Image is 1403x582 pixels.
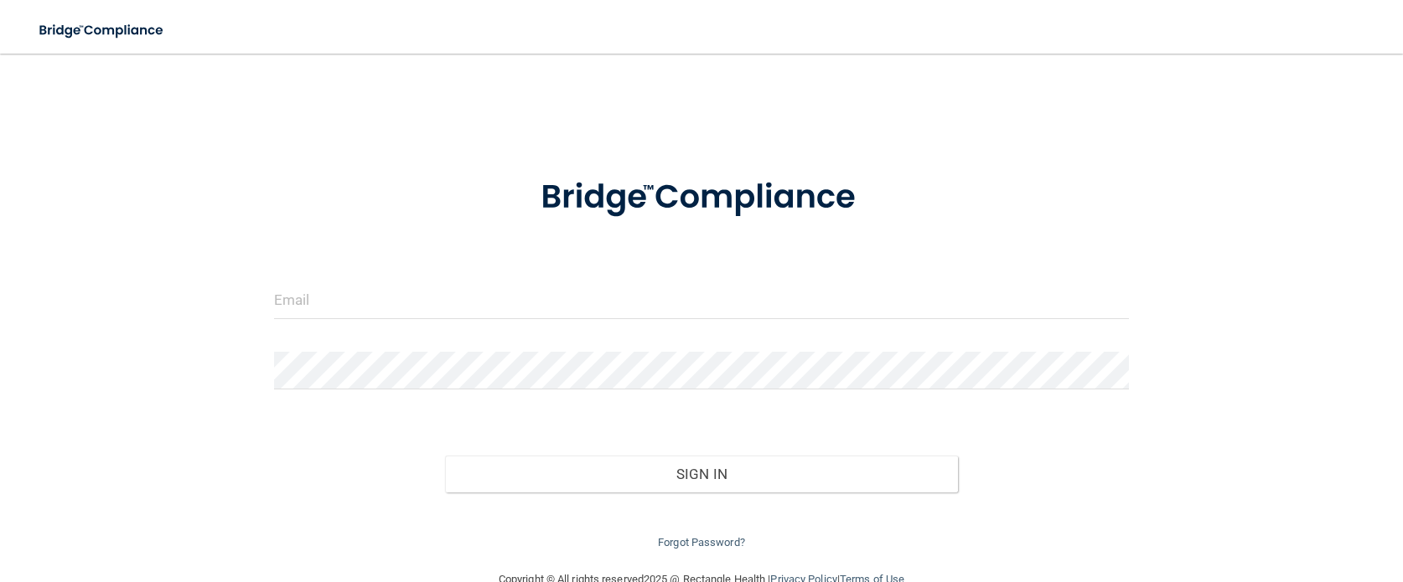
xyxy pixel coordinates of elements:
[274,281,1129,319] input: Email
[658,536,745,549] a: Forgot Password?
[445,456,958,492] button: Sign In
[506,154,897,241] img: bridge_compliance_login_screen.278c3ca4.svg
[25,13,179,48] img: bridge_compliance_login_screen.278c3ca4.svg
